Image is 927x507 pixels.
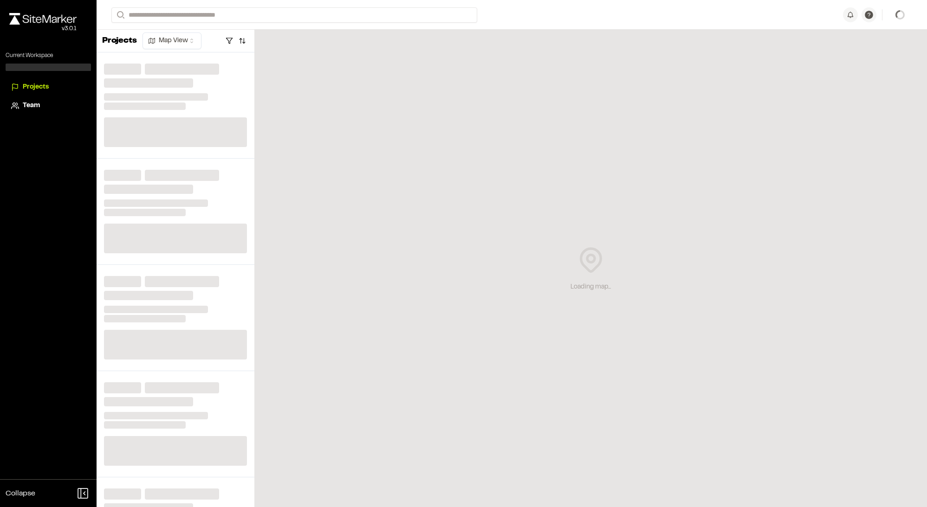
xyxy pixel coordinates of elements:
[111,7,128,23] button: Search
[11,101,85,111] a: Team
[102,35,137,47] p: Projects
[23,82,49,92] span: Projects
[11,82,85,92] a: Projects
[6,488,35,499] span: Collapse
[9,13,77,25] img: rebrand.png
[9,25,77,33] div: Oh geez...please don't...
[23,101,40,111] span: Team
[6,51,91,60] p: Current Workspace
[570,282,611,292] div: Loading map...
